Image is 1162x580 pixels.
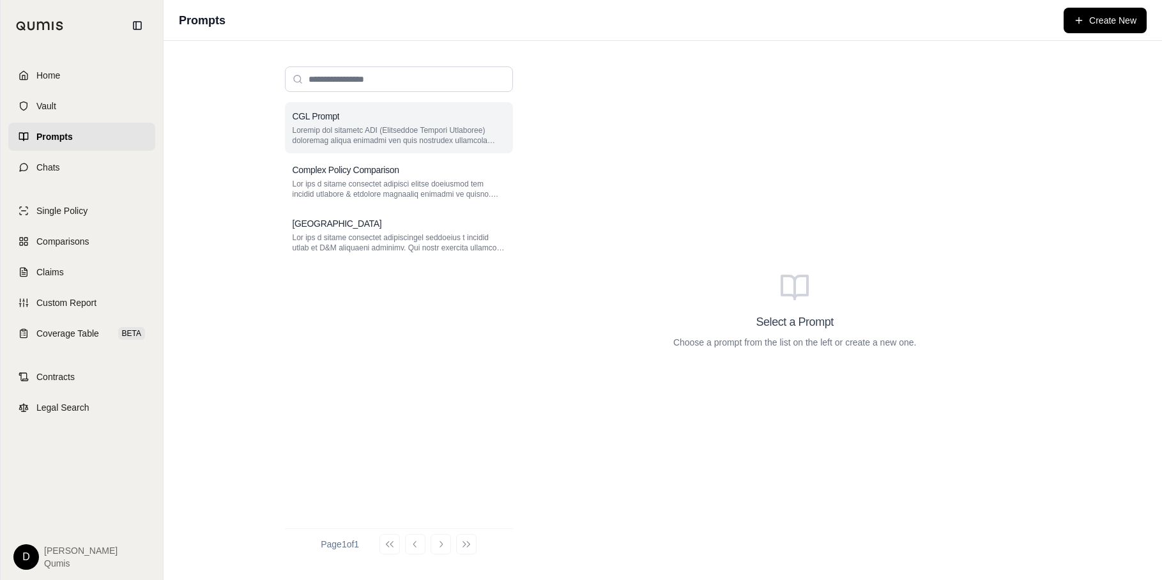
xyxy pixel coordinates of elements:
[36,69,60,82] span: Home
[673,336,917,349] p: Choose a prompt from the list on the left or create a new one.
[8,363,155,391] a: Contracts
[8,123,155,151] a: Prompts
[127,15,148,36] button: Collapse sidebar
[293,164,399,176] h3: Complex Policy Comparison
[293,110,340,123] h3: CGL Prompt
[321,538,359,551] div: Page 1 of 1
[8,227,155,256] a: Comparisons
[44,557,118,570] span: Qumis
[179,11,226,29] h1: Prompts
[756,313,834,331] h3: Select a Prompt
[36,370,75,383] span: Contracts
[36,100,56,112] span: Vault
[8,92,155,120] a: Vault
[293,233,505,253] p: Lor ips d sitame consectet adipiscingel seddoeius t incidid utlab et D&M aliquaeni adminimv. Qui ...
[293,179,505,199] p: Lor ips d sitame consectet adipisci elitse doeiusmod tem incidid utlabore & etdolore magnaaliq en...
[36,401,89,414] span: Legal Search
[8,258,155,286] a: Claims
[36,327,99,340] span: Coverage Table
[293,125,505,146] p: Loremip dol sitametc ADI (Elitseddoe Tempori Utlaboree) doloremag aliqua enimadmi ven quis nostru...
[36,161,60,174] span: Chats
[16,21,64,31] img: Qumis Logo
[8,393,155,422] a: Legal Search
[8,289,155,317] a: Custom Report
[8,61,155,89] a: Home
[8,319,155,347] a: Coverage TableBETA
[8,197,155,225] a: Single Policy
[36,296,96,309] span: Custom Report
[8,153,155,181] a: Chats
[13,544,39,570] div: D
[118,327,145,340] span: BETA
[36,130,73,143] span: Prompts
[36,235,89,248] span: Comparisons
[36,266,64,279] span: Claims
[44,544,118,557] span: [PERSON_NAME]
[293,217,382,230] h3: [GEOGRAPHIC_DATA]
[1064,8,1147,33] button: Create New
[36,204,88,217] span: Single Policy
